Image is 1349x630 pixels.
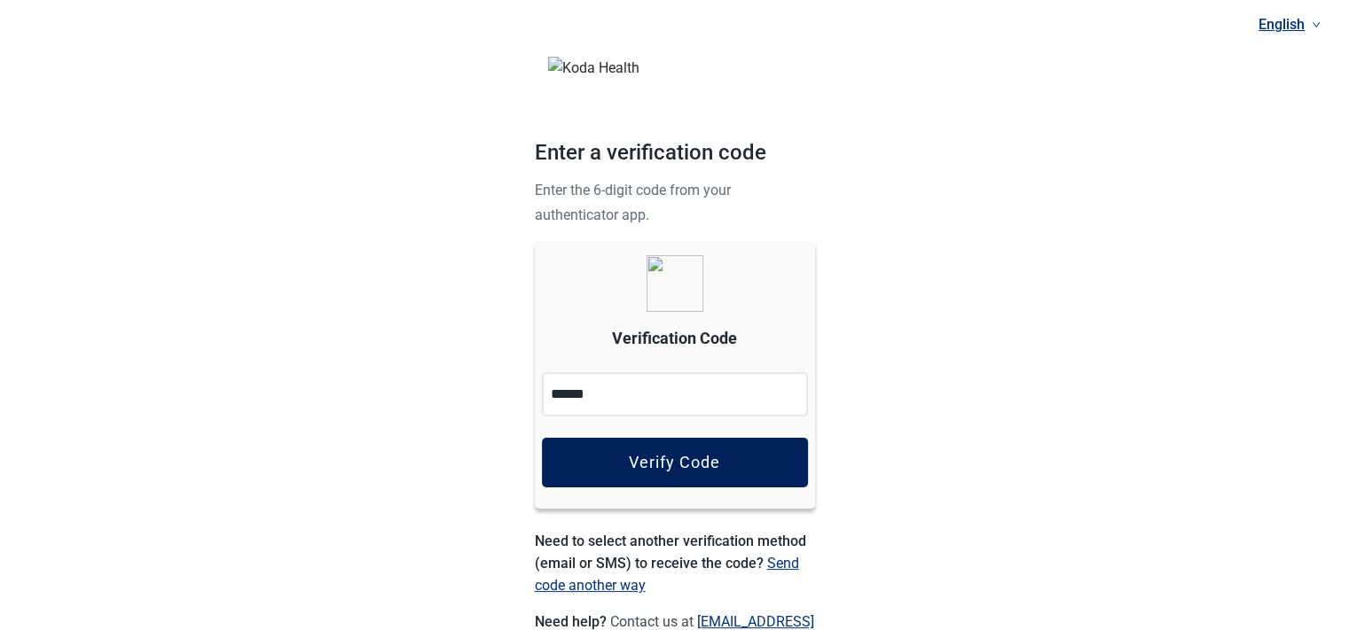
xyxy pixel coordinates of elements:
[535,533,806,572] span: Need to select another verification method (email or SMS) to receive the code?
[1251,10,1328,39] a: Current language: English
[535,182,731,223] span: Enter the 6-digit code from your authenticator app.
[1312,20,1321,29] span: down
[542,438,808,487] button: Verify Code
[629,454,720,471] div: Verify Code
[535,613,610,630] span: Need help?
[535,136,815,177] h1: Enter a verification code
[548,57,800,79] img: Koda Health
[612,326,737,351] label: Verification Code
